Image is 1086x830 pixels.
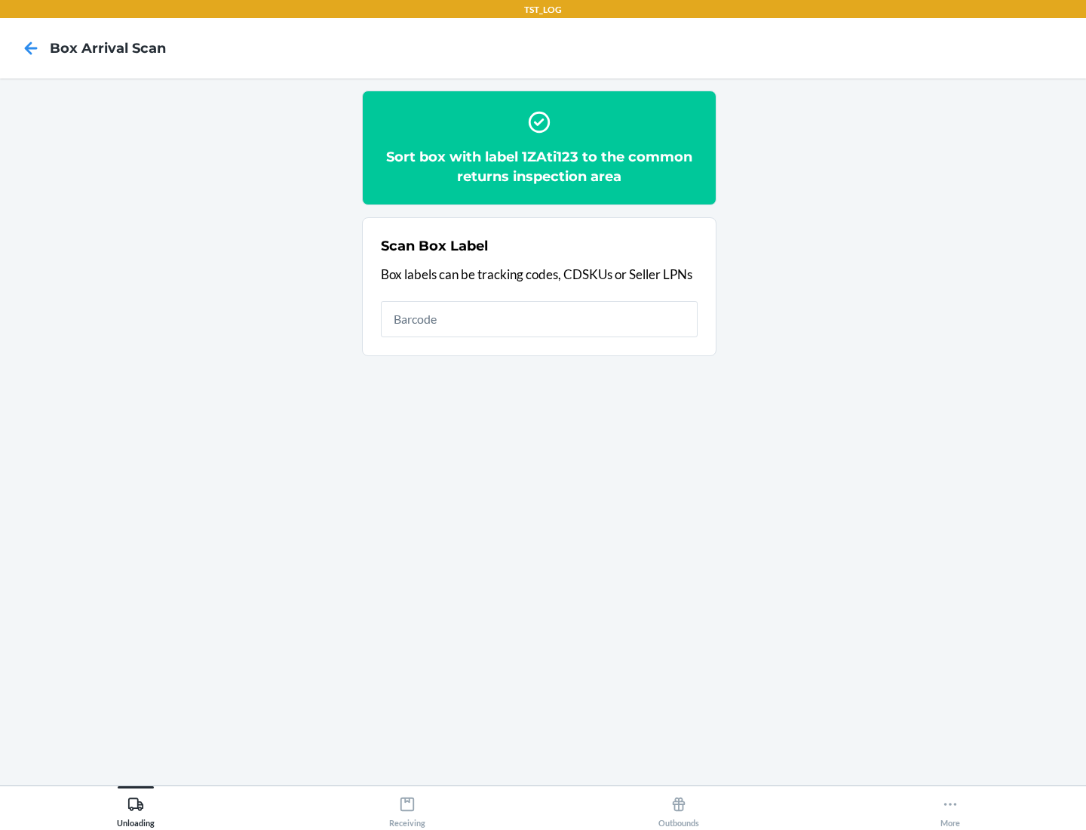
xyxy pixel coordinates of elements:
div: More [940,790,960,828]
div: Receiving [389,790,425,828]
div: Outbounds [658,790,699,828]
p: TST_LOG [524,3,562,17]
button: More [814,786,1086,828]
h2: Sort box with label 1ZAti123 to the common returns inspection area [381,147,698,186]
h4: Box Arrival Scan [50,38,166,58]
p: Box labels can be tracking codes, CDSKUs or Seller LPNs [381,265,698,284]
div: Unloading [117,790,155,828]
input: Barcode [381,301,698,337]
h2: Scan Box Label [381,236,488,256]
button: Receiving [271,786,543,828]
button: Outbounds [543,786,814,828]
